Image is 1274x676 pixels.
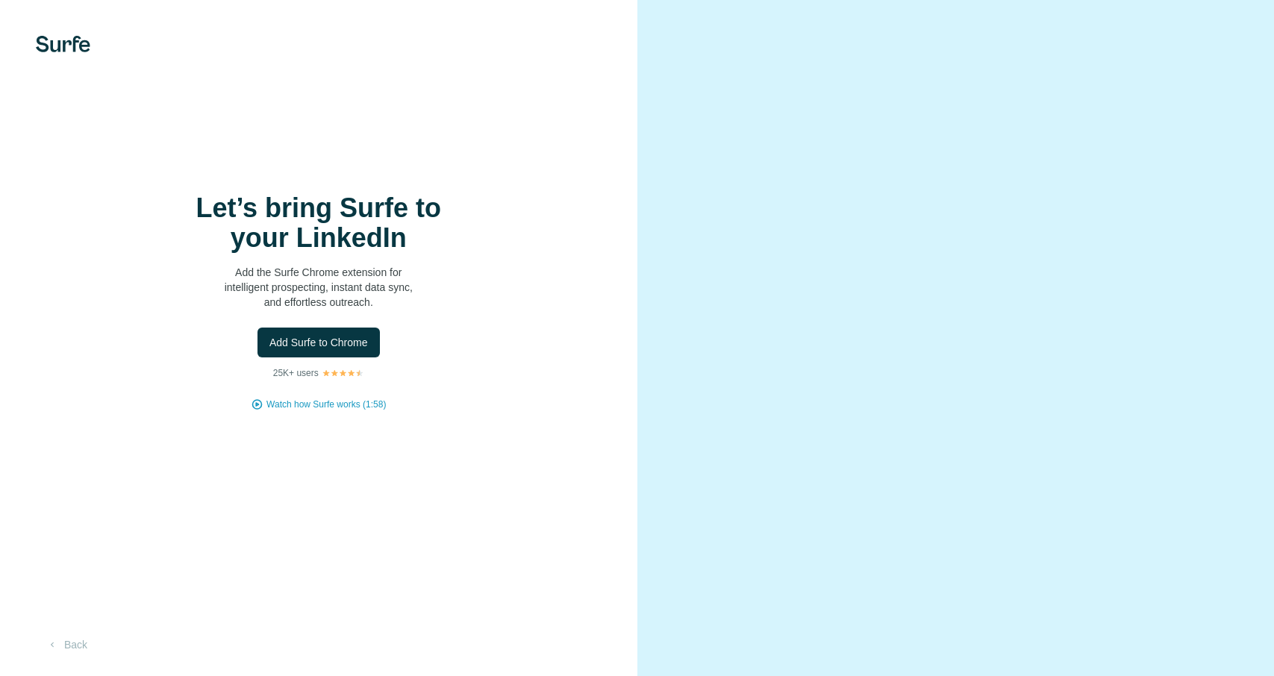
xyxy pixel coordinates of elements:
img: Rating Stars [322,369,364,378]
button: Add Surfe to Chrome [257,328,380,357]
button: Back [36,631,98,658]
h1: Let’s bring Surfe to your LinkedIn [169,193,468,253]
span: Add Surfe to Chrome [269,335,368,350]
p: Add the Surfe Chrome extension for intelligent prospecting, instant data sync, and effortless out... [169,265,468,310]
img: Surfe's logo [36,36,90,52]
p: 25K+ users [273,366,319,380]
button: Watch how Surfe works (1:58) [266,398,386,411]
